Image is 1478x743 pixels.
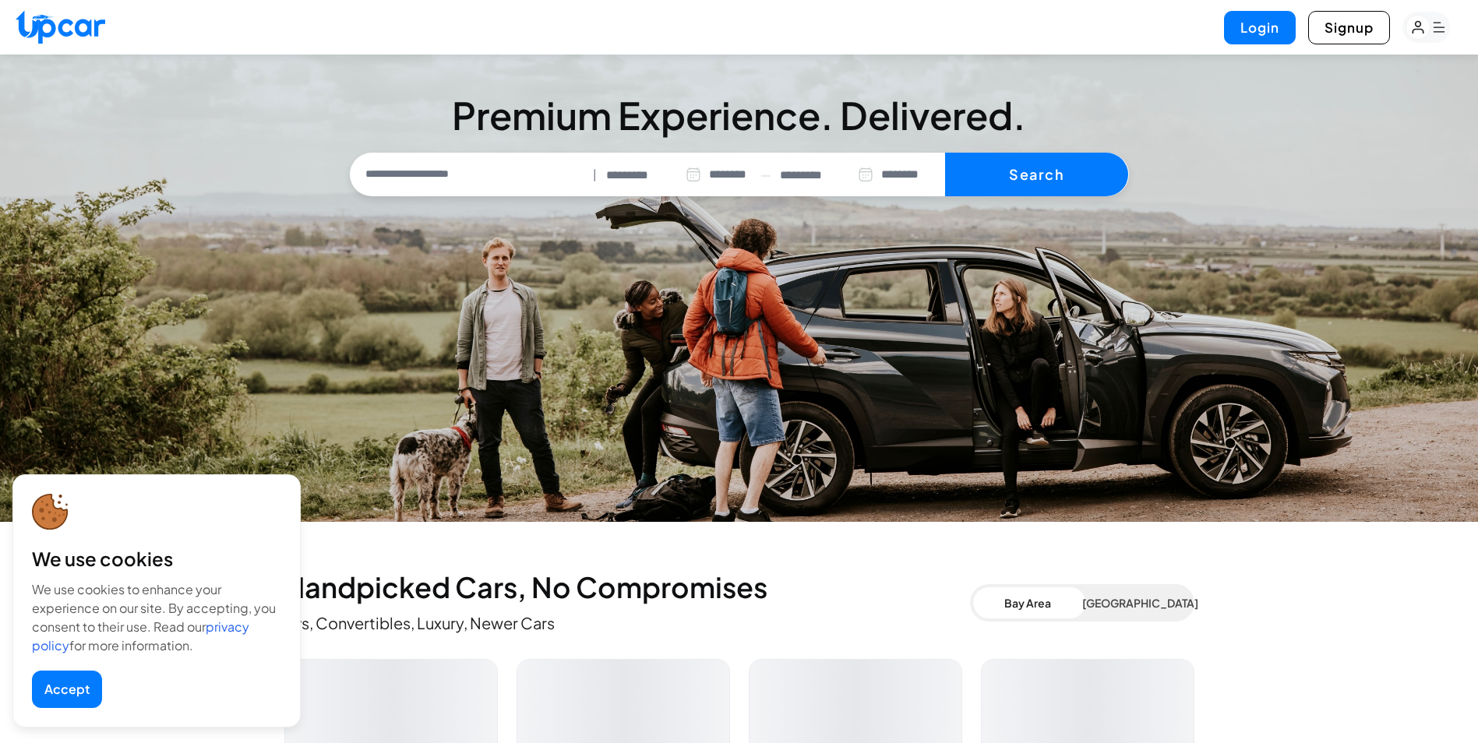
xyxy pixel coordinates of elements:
[32,546,281,571] div: We use cookies
[32,580,281,655] div: We use cookies to enhance your experience on our site. By accepting, you consent to their use. Re...
[284,572,970,603] h2: Handpicked Cars, No Compromises
[32,671,102,708] button: Accept
[350,97,1129,134] h3: Premium Experience. Delivered.
[16,10,105,44] img: Upcar Logo
[1082,587,1191,618] button: [GEOGRAPHIC_DATA]
[32,494,69,530] img: cookie-icon.svg
[1224,11,1296,44] button: Login
[973,587,1082,618] button: Bay Area
[284,612,970,634] p: Evs, Convertibles, Luxury, Newer Cars
[593,166,597,184] span: |
[760,166,771,184] span: —
[945,153,1128,196] button: Search
[1308,11,1390,44] button: Signup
